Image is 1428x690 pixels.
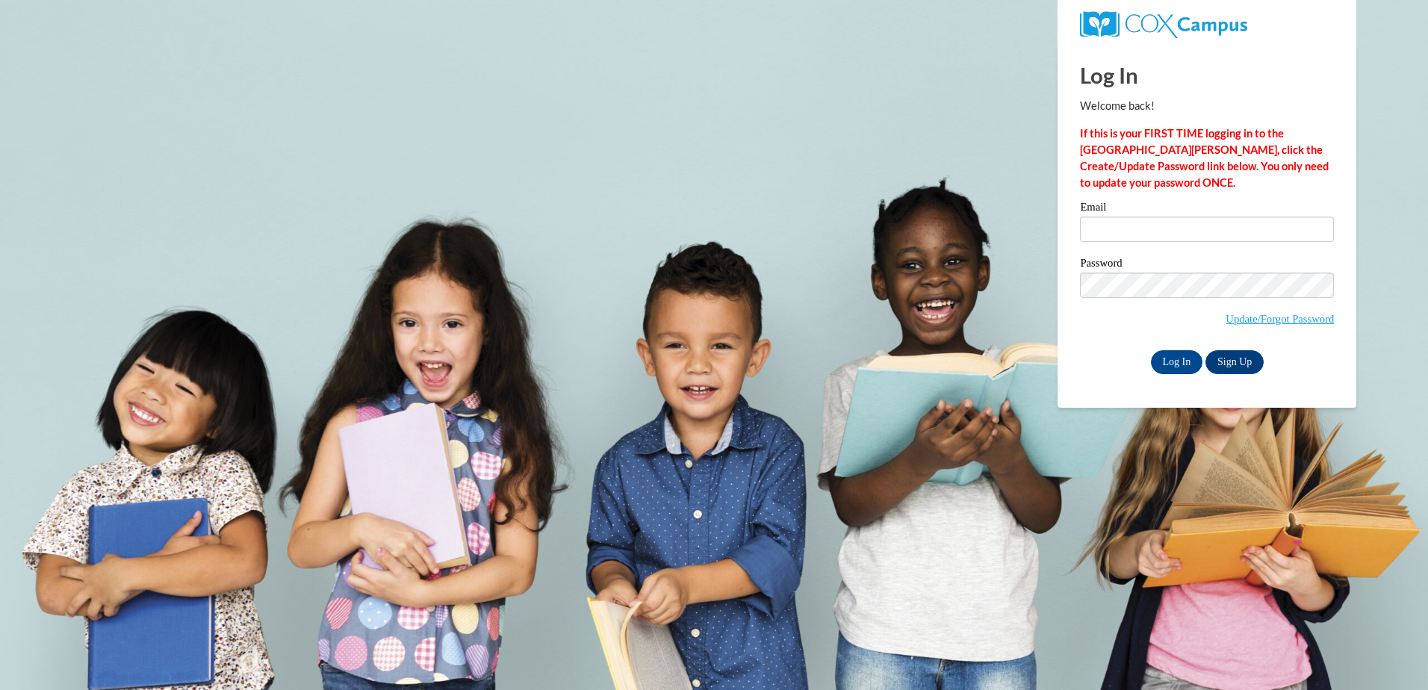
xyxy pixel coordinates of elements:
strong: If this is your FIRST TIME logging in to the [GEOGRAPHIC_DATA][PERSON_NAME], click the Create/Upd... [1080,127,1329,189]
a: Update/Forgot Password [1226,313,1334,325]
p: Welcome back! [1080,98,1334,114]
img: COX Campus [1080,11,1247,38]
h1: Log In [1080,60,1334,90]
label: Email [1080,202,1334,217]
a: Sign Up [1205,350,1264,374]
a: COX Campus [1080,17,1247,30]
input: Log In [1151,350,1203,374]
label: Password [1080,258,1334,273]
